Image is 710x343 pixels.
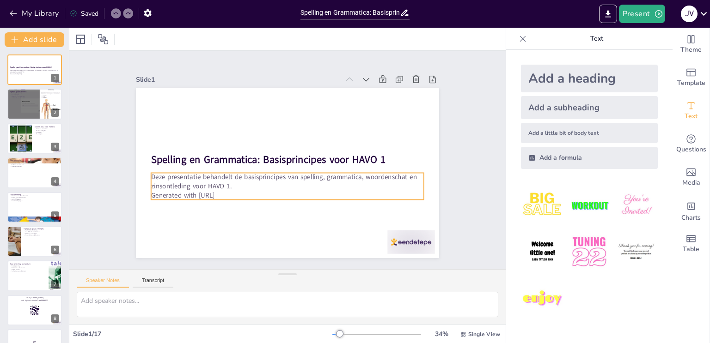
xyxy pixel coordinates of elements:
[619,5,665,23] button: Present
[10,66,52,68] strong: Spelling en Grammatica: Basisprincipes voor HAVO 1
[10,197,59,199] p: Bijvoeglijke naamwoorden
[35,133,59,135] p: Oefeningen
[51,314,59,323] div: 8
[10,92,59,94] p: Belang van spelling
[673,161,710,194] div: Add images, graphics, shapes or video
[10,94,59,96] p: Spellingregels
[10,296,59,299] p: Go to
[10,200,59,202] p: Betekenis begrijpen
[10,271,32,272] p: Zelfvertrouwen opbouwen
[5,32,64,47] button: Add slide
[10,97,59,99] p: Veelvoorkomende fouten
[521,184,564,227] img: 1.jpeg
[681,213,701,223] span: Charts
[10,299,59,302] p: and login with code
[7,295,62,325] div: 8
[10,70,59,73] p: Deze presentatie behandelt de basisprincipes van spelling, grammatica, woordenschat en zinsontled...
[10,267,32,269] p: Oefen met oude toetsen
[673,94,710,127] div: Add text boxes
[599,5,617,23] button: Export to PowerPoint
[24,231,59,233] p: Verschillende tekstsoorten
[10,199,59,200] p: Zinnen ontleden
[147,144,418,218] p: Deze presentatie behandelt de basisprincipes van spelling, grammatica, woordenschat en zinsontled...
[673,194,710,227] div: Add charts and graphs
[51,74,59,82] div: 1
[685,111,698,121] span: Text
[51,246,59,254] div: 6
[35,126,59,128] p: Grammatica voor HAVO 1
[300,6,400,19] input: Insert title
[530,28,663,50] p: Text
[10,96,59,97] p: Oefening en verbetering
[31,296,44,299] strong: [DOMAIN_NAME]
[673,227,710,260] div: Add a table
[430,330,453,338] div: 34 %
[70,9,98,18] div: Saved
[615,184,658,227] img: 3.jpeg
[98,34,109,45] span: Position
[51,108,59,117] div: 2
[73,330,332,338] div: Slide 1 / 17
[35,132,59,133] p: Zinsdelen
[51,211,59,220] div: 5
[10,269,32,271] p: Online bronnen
[676,144,706,155] span: Questions
[683,244,699,254] span: Table
[51,280,59,289] div: 7
[10,161,59,162] p: Uitbreiding van woordenschat
[155,45,355,96] div: Slide 1
[568,184,611,227] img: 2.jpeg
[10,193,59,196] p: Zinsontleding
[682,178,700,188] span: Media
[521,123,658,143] div: Add a little bit of body text
[7,6,63,21] button: My Library
[24,228,59,230] p: Toepassing van de regels
[7,89,62,119] div: 2
[521,65,658,92] div: Add a heading
[77,277,129,288] button: Speaker Notes
[7,226,62,257] div: 6
[568,230,611,273] img: 5.jpeg
[7,157,62,188] div: 4
[133,277,174,288] button: Transcript
[10,265,32,267] p: Studieplanning
[73,32,88,47] div: Layout
[615,230,658,273] img: 6.jpeg
[146,162,415,228] p: Generated with [URL]
[7,123,62,154] div: 3
[521,96,658,119] div: Add a subheading
[673,28,710,61] div: Change the overall theme
[10,159,59,162] p: Woordenschat
[35,130,59,132] p: Werkwoordstijden
[7,260,62,291] div: 7
[51,143,59,151] div: 3
[673,61,710,94] div: Add ready made slides
[521,147,658,169] div: Add a formula
[10,195,59,197] p: Onderwerpen en werkwoorden
[10,162,59,164] p: Gebruik van nieuwe woorden
[10,164,59,166] p: Technieken om te leren
[7,192,62,223] div: 5
[10,166,59,168] p: Lezen en luisteren
[521,230,564,273] img: 4.jpeg
[24,229,59,231] p: Praktische toepassing
[673,127,710,161] div: Get real-time input from your audience
[10,263,32,265] p: Voorbereiding op toetsen
[24,235,59,236] p: Zelfvertrouwen opbouwen
[24,233,59,235] p: Oefening in schrijven
[680,45,702,55] span: Theme
[153,125,385,187] strong: Spelling en Grammatica: Basisprincipes voor HAVO 1
[681,5,698,23] button: J v
[677,78,705,88] span: Template
[681,6,698,22] div: J v
[521,277,564,320] img: 7.jpeg
[7,54,62,85] div: 1
[10,73,59,75] p: Generated with [URL]
[468,331,500,338] span: Single View
[10,90,59,93] p: Spelling voor HAVO 1
[51,177,59,186] div: 4
[35,128,59,130] p: Structuur van zinnen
